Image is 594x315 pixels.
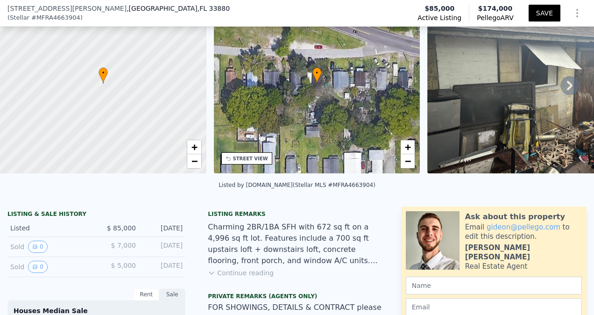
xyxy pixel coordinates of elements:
[208,293,386,302] div: Private Remarks (Agents Only)
[10,223,89,233] div: Listed
[10,13,29,22] span: Stellar
[10,241,89,253] div: Sold
[401,154,415,168] a: Zoom out
[198,5,230,12] span: , FL 33880
[208,268,274,278] button: Continue reading
[191,141,197,153] span: +
[143,261,183,273] div: [DATE]
[312,67,322,84] div: •
[7,4,127,13] span: [STREET_ADDRESS][PERSON_NAME]
[31,13,80,22] span: # MFRA4663904
[99,69,108,77] span: •
[111,242,136,249] span: $ 7,000
[107,224,136,232] span: $ 85,000
[465,211,565,222] div: Ask about this property
[401,140,415,154] a: Zoom in
[159,288,185,301] div: Sale
[477,13,514,22] span: Pellego ARV
[405,141,411,153] span: +
[7,13,83,22] div: ( )
[187,140,201,154] a: Zoom in
[529,5,560,21] button: SAVE
[219,182,375,188] div: Listed by [DOMAIN_NAME] (Stellar MLS #MFRA4663904)
[233,155,268,162] div: STREET VIEW
[406,277,582,294] input: Name
[405,155,411,167] span: −
[28,261,48,273] button: View historical data
[187,154,201,168] a: Zoom out
[143,241,183,253] div: [DATE]
[111,262,136,269] span: $ 5,000
[208,222,386,266] div: Charming 2BR/1BA SFH with 672 sq ft on a 4,996 sq ft lot. Features include a 700 sq ft upstairs l...
[143,223,183,233] div: [DATE]
[191,155,197,167] span: −
[487,223,560,231] a: gideon@pellego.com
[127,4,230,13] span: , [GEOGRAPHIC_DATA]
[568,4,587,22] button: Show Options
[465,262,528,271] div: Real Estate Agent
[7,210,185,220] div: LISTING & SALE HISTORY
[478,5,513,12] span: $174,000
[28,241,48,253] button: View historical data
[424,4,454,13] span: $85,000
[465,222,582,241] div: Email to edit this description.
[99,67,108,84] div: •
[208,210,386,218] div: Listing remarks
[312,69,322,77] span: •
[465,243,582,262] div: [PERSON_NAME] [PERSON_NAME]
[10,261,89,273] div: Sold
[133,288,159,301] div: Rent
[417,13,461,22] span: Active Listing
